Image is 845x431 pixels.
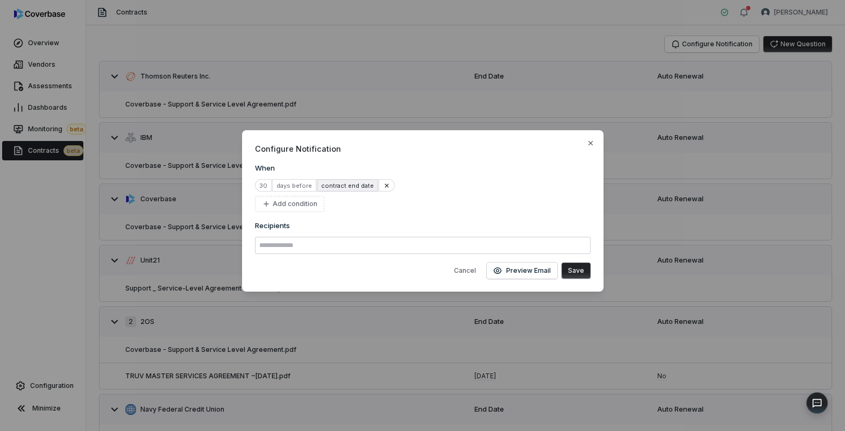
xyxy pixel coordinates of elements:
button: Preview Email [487,263,557,279]
div: contract end date [317,179,378,192]
button: Cancel [448,263,482,279]
div: 30 [255,179,272,192]
div: days before [272,179,316,192]
span: Configure Notification [255,143,591,154]
h3: When [255,163,591,173]
button: Save [562,263,591,279]
button: Add condition [255,196,324,212]
h3: Recipients [255,221,591,230]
